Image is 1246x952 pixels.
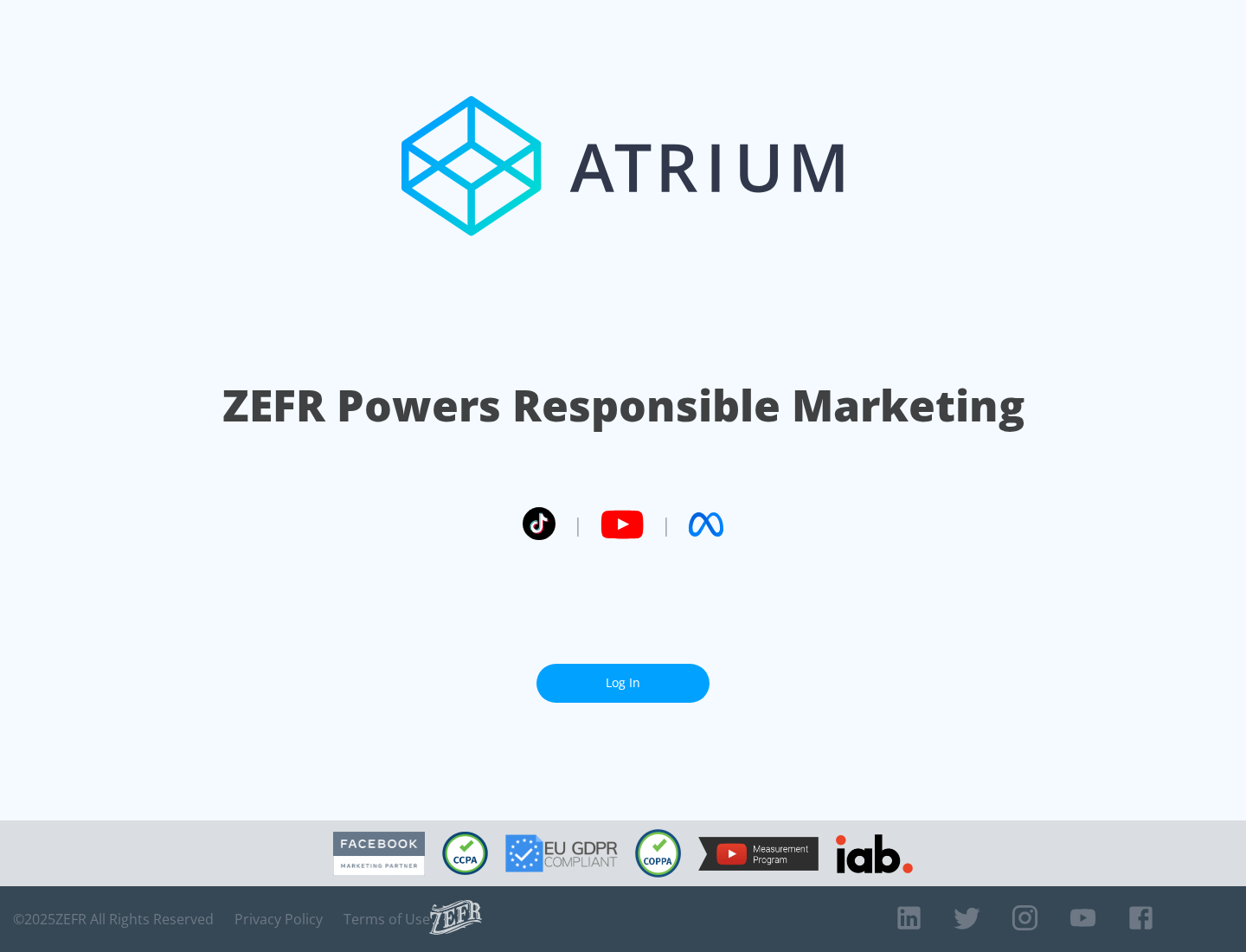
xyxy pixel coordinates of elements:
img: IAB [836,834,913,873]
img: Facebook Marketing Partner [333,832,425,876]
a: Log In [536,664,710,703]
img: YouTube Measurement Program [698,837,819,871]
img: GDPR Compliant [505,834,618,872]
a: Terms of Use [344,910,430,928]
span: © 2025 ZEFR All Rights Reserved [13,910,214,928]
img: COPPA Compliant [635,829,681,878]
span: | [661,511,671,537]
h1: ZEFR Powers Responsible Marketing [222,376,1024,435]
img: CCPA Compliant [442,832,488,875]
span: | [573,511,583,537]
a: Privacy Policy [234,910,323,928]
